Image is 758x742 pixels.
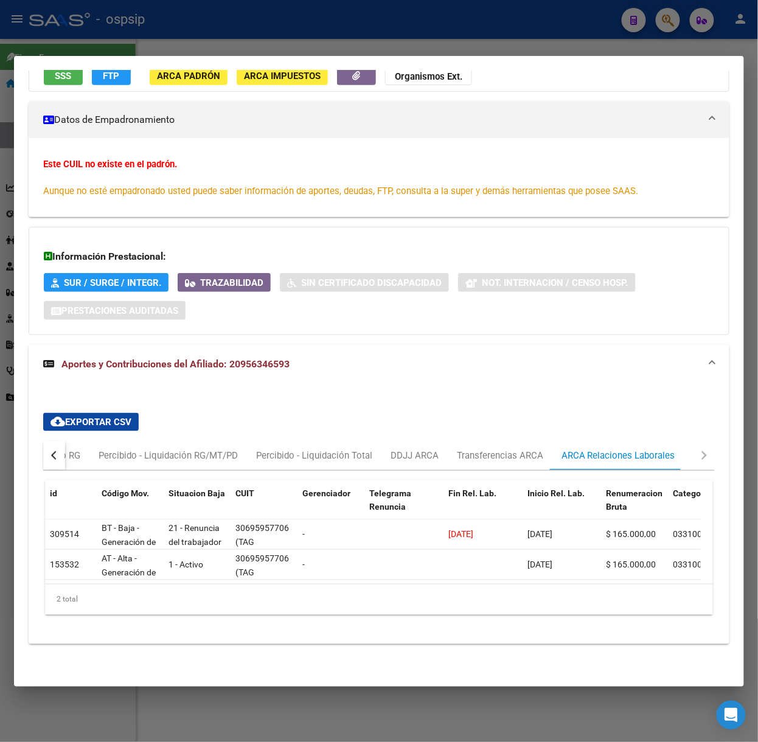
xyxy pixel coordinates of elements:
span: Categoria [673,488,712,498]
button: ARCA Impuestos [237,66,328,85]
datatable-header-cell: CUIT [231,480,297,534]
span: SUR / SURGE / INTEGR. [64,277,161,288]
div: Transferencias ARCA [457,449,543,462]
button: Exportar CSV [43,413,139,431]
span: 033100 [673,560,703,570]
div: Datos de Empadronamiento [29,138,729,217]
h3: Información Prestacional: [44,249,714,264]
button: Sin Certificado Discapacidad [280,273,449,292]
mat-panel-title: Datos de Empadronamiento [43,113,700,127]
span: $ 165.000,00 [607,530,656,539]
div: 30695957706 [235,522,289,536]
div: 2 total [45,584,713,615]
datatable-header-cell: id [45,480,97,534]
span: - [302,530,305,539]
span: [DATE] [527,530,552,539]
button: Not. Internacion / Censo Hosp. [458,273,636,292]
button: SSS [44,66,83,85]
div: 30695957706 [235,552,289,566]
datatable-header-cell: Renumeracion Bruta [602,480,669,534]
span: Not. Internacion / Censo Hosp. [482,277,628,288]
span: [DATE] [527,560,552,570]
div: Percibido - Liquidación RG/MT/PD [99,449,238,462]
span: (TAG SEGURIDAD INTEGRAL S R L) [235,568,290,619]
datatable-header-cell: Código Mov. [97,480,164,534]
span: CUIT [235,488,254,498]
span: Inicio Rel. Lab. [527,488,585,498]
span: ARCA Padrón [157,71,220,81]
span: 1 - Activo [169,560,203,570]
button: SUR / SURGE / INTEGR. [44,273,169,292]
span: Aportes y Contribuciones del Afiliado: 20956346593 [61,358,290,370]
span: AT - Alta - Generación de clave [102,554,156,592]
div: Open Intercom Messenger [717,701,746,730]
span: Renumeracion Bruta [607,488,663,512]
mat-icon: cloud_download [50,414,65,429]
span: ARCA Impuestos [244,71,321,81]
span: SSS [55,71,72,81]
datatable-header-cell: Categoria [669,480,729,534]
button: FTP [92,66,131,85]
datatable-header-cell: Gerenciador [297,480,364,534]
span: id [50,488,57,498]
datatable-header-cell: Situacion Baja [164,480,231,534]
mat-expansion-panel-header: Aportes y Contribuciones del Afiliado: 20956346593 [29,345,729,384]
span: [DATE] [448,530,473,539]
datatable-header-cell: Inicio Rel. Lab. [523,480,602,534]
button: ARCA Padrón [150,66,228,85]
span: Exportar CSV [50,417,131,428]
span: Gerenciador [302,488,350,498]
span: Situacion Baja [169,488,225,498]
span: Aunque no esté empadronado usted puede saber información de aportes, deudas, FTP, consulta a la s... [43,185,639,196]
span: - [302,560,305,570]
button: Trazabilidad [178,273,271,292]
span: Trazabilidad [200,277,263,288]
button: Prestaciones Auditadas [44,301,186,320]
span: 309514 [50,530,79,539]
span: Sin Certificado Discapacidad [301,277,442,288]
div: ARCA Relaciones Laborales [562,449,675,462]
span: $ 165.000,00 [607,560,656,570]
span: 153532 [50,560,79,570]
button: Organismos Ext. [385,66,472,85]
span: Código Mov. [102,488,149,498]
span: 033100 [673,530,703,539]
span: BT - Baja - Generación de Clave [102,524,156,561]
datatable-header-cell: Fin Rel. Lab. [443,480,523,534]
span: FTP [103,71,120,81]
span: Fin Rel. Lab. [448,488,496,498]
div: Aportes y Contribuciones del Afiliado: 20956346593 [29,384,729,644]
span: 21 - Renuncia del trabajador / ART.240 - LCT / ART.64 Inc.a) L22248 y otras [169,524,221,603]
div: DDJJ ARCA [391,449,439,462]
span: Prestaciones Auditadas [61,305,178,316]
strong: Organismos Ext. [395,71,462,82]
div: Percibido - Liquidación Total [256,449,372,462]
span: (TAG SEGURIDAD INTEGRAL S R L) [235,538,290,589]
span: Telegrama Renuncia [369,488,411,512]
datatable-header-cell: Telegrama Renuncia [364,480,443,534]
mat-expansion-panel-header: Datos de Empadronamiento [29,102,729,138]
strong: Este CUIL no existe en el padrón. [43,159,177,170]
